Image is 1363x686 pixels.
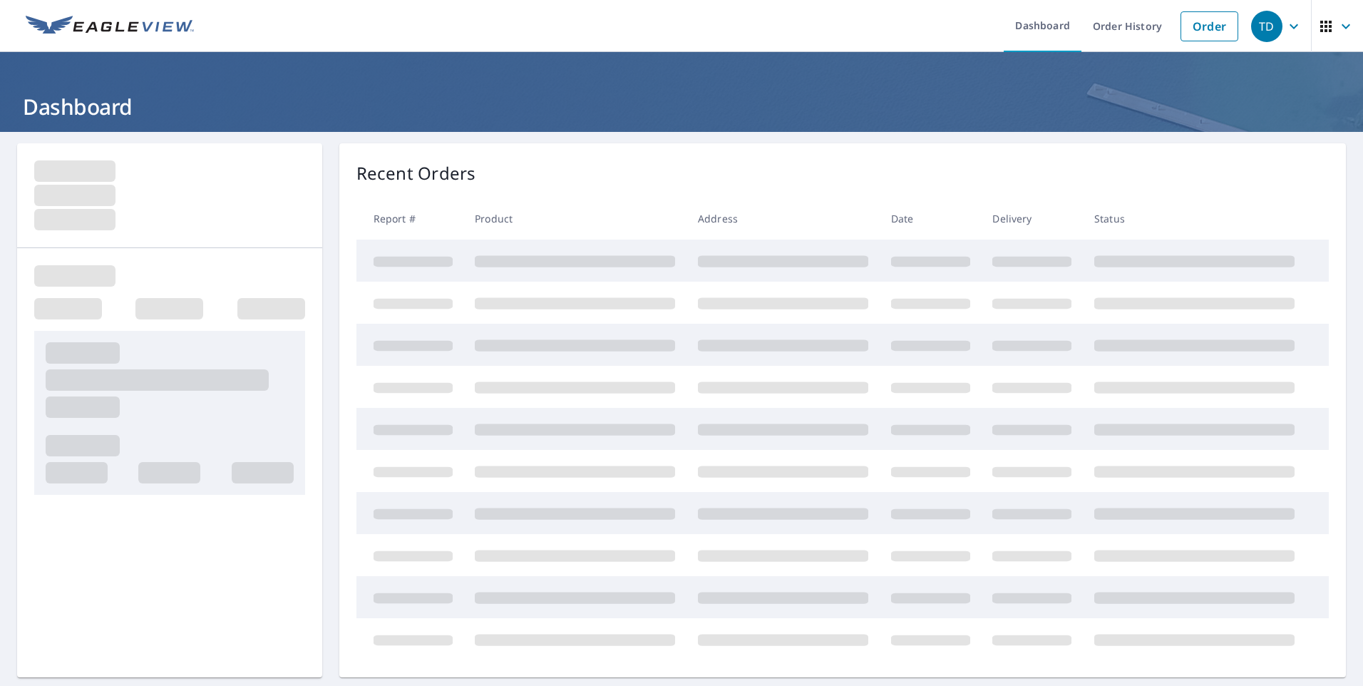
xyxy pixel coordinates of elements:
p: Recent Orders [356,160,476,186]
th: Product [463,198,686,240]
th: Delivery [981,198,1083,240]
th: Date [880,198,982,240]
th: Status [1083,198,1306,240]
img: EV Logo [26,16,194,37]
th: Address [686,198,880,240]
a: Order [1181,11,1238,41]
h1: Dashboard [17,92,1346,121]
th: Report # [356,198,464,240]
div: TD [1251,11,1282,42]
